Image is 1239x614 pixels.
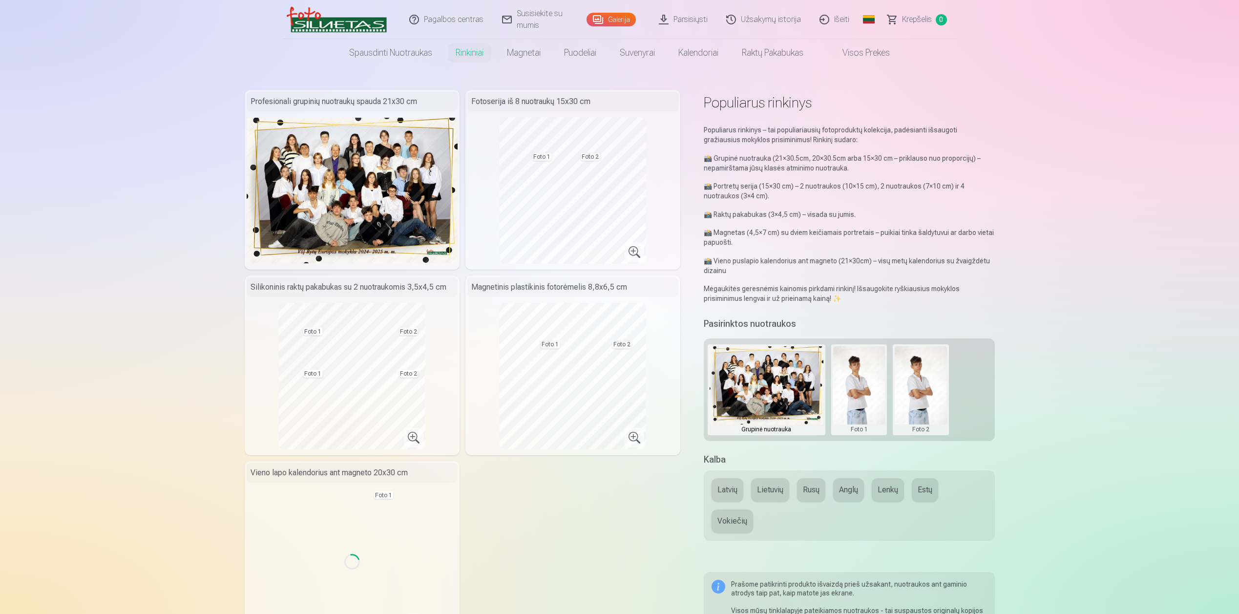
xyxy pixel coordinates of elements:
[710,424,823,434] div: Grupinė nuotrauka
[495,39,552,66] a: Magnetai
[247,277,458,297] div: Silikoninis raktų pakabukas su 2 nuotraukomis 3,5x4,5 cm
[337,39,444,66] a: Spausdinti nuotraukas
[704,453,994,466] h5: Kalba
[797,478,825,502] button: Rusų
[704,94,994,111] h1: Populiarus rinkinys
[467,277,678,297] div: Magnetinis plastikinis fotorėmelis 8,8x6,5 cm
[730,39,815,66] a: Raktų pakabukas
[704,317,796,331] h5: Pasirinktos nuotraukos
[833,478,864,502] button: Anglų
[704,210,994,219] p: 📸 Raktų pakabukas (3×4,5 cm) – visada su jumis.
[704,228,994,247] p: 📸 Magnetas (4,5×7 cm) su dviem keičiamais portretais – puikiai tinka šaldytuvui ar darbo vietai p...
[444,39,495,66] a: Rinkiniai
[667,39,730,66] a: Kalendoriai
[247,463,458,483] div: Vieno lapo kalendorius ant magneto 20x30 cm
[902,14,932,25] span: Krepšelis
[467,92,678,111] div: Fotoserija iš 8 nuotraukų 15x30 cm
[912,478,938,502] button: Estų
[704,181,994,201] p: 📸 Portretų serija (15×30 cm) – 2 nuotraukos (10×15 cm), 2 nuotraukos (7×10 cm) ir 4 nuotraukos (3...
[704,153,994,173] p: 📸 Grupinė nuotrauka (21×30.5cm, 20×30.5cm arba 15×30 cm – priklauso nuo proporcijų) – nepamirštam...
[936,14,947,25] span: 0
[704,284,994,303] p: Mėgaukitės geresnėmis kainomis pirkdami rinkinį! Išsaugokite ryškiausius mokyklos prisiminimus le...
[712,478,743,502] button: Latvių
[552,39,608,66] a: Puodeliai
[608,39,667,66] a: Suvenyrai
[815,39,902,66] a: Visos prekės
[704,125,994,145] p: Populiarus rinkinys – tai populiariausių fotoproduktų kolekcija, padėsianti išsaugoti gražiausius...
[712,509,753,533] button: Vokiečių
[704,256,994,275] p: 📸 Vieno puslapio kalendorius ant magneto (21×30cm) – visų metų kalendorius su žvaigždėtu dizainu
[287,4,387,35] img: /v3
[247,92,458,111] div: Profesionali grupinių nuotraukų spauda 21x30 cm
[751,478,789,502] button: Lietuvių
[587,13,636,26] a: Galerija
[872,478,904,502] button: Lenkų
